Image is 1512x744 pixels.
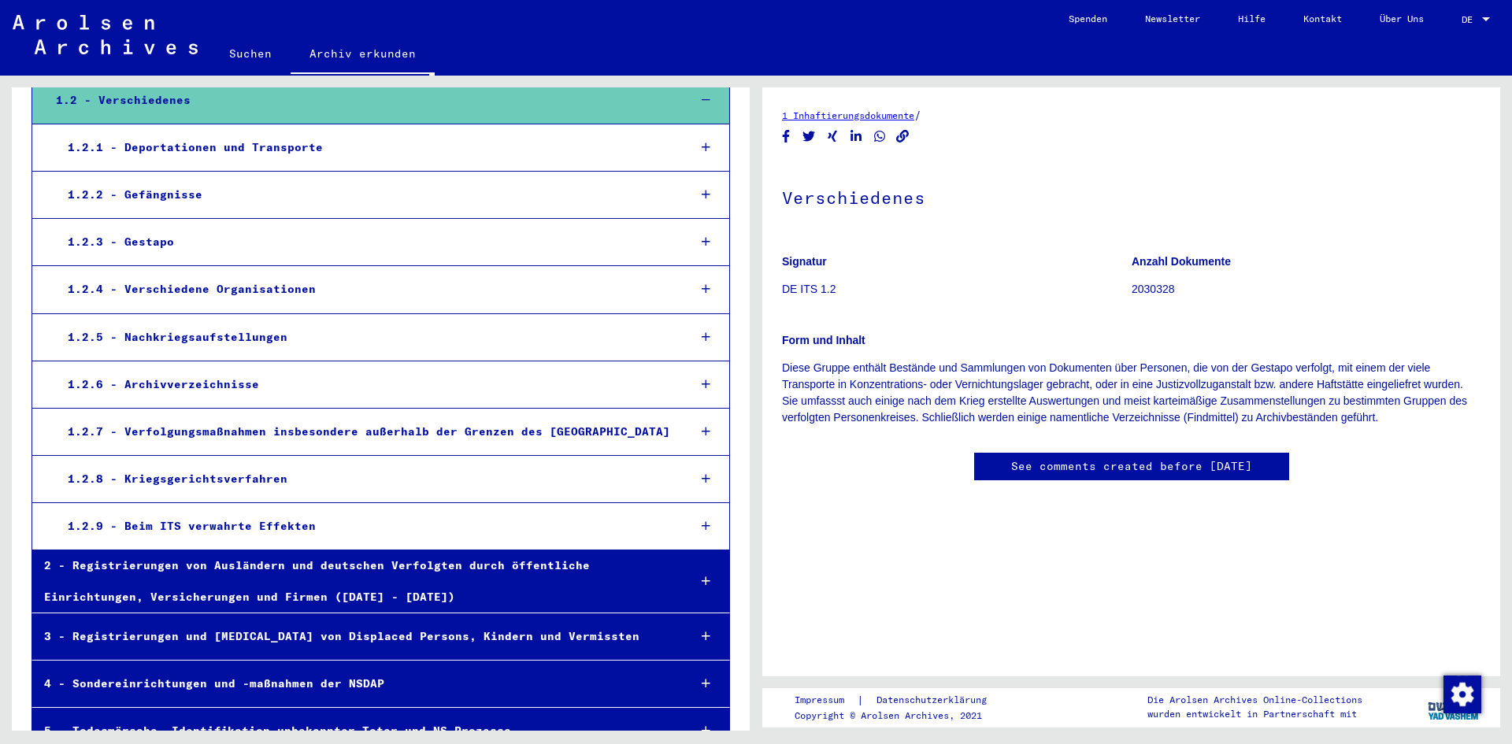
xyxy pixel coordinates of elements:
p: DE ITS 1.2 [782,281,1131,298]
div: 1.2.3 - Gestapo [56,227,676,257]
button: Copy link [895,127,911,146]
img: Zustimmung ändern [1443,676,1481,713]
button: Share on Facebook [778,127,795,146]
b: Anzahl Dokumente [1132,255,1231,268]
div: 4 - Sondereinrichtungen und -maßnahmen der NSDAP [32,668,676,699]
div: 1.2.1 - Deportationen und Transporte [56,132,676,163]
a: See comments created before [DATE] [1011,458,1252,475]
p: Copyright © Arolsen Archives, 2021 [795,709,1006,723]
img: Arolsen_neg.svg [13,15,198,54]
b: Form und Inhalt [782,334,865,346]
div: 1.2.4 - Verschiedene Organisationen [56,274,676,305]
div: 1.2.8 - Kriegsgerichtsverfahren [56,464,676,494]
div: 2 - Registrierungen von Ausländern und deutschen Verfolgten durch öffentliche Einrichtungen, Vers... [32,550,676,612]
div: 1.2.9 - Beim ITS verwahrte Effekten [56,511,676,542]
p: Die Arolsen Archives Online-Collections [1147,693,1362,707]
div: 1.2.6 - Archivverzeichnisse [56,369,676,400]
a: Datenschutzerklärung [864,692,1006,709]
div: 1.2 - Verschiedenes [44,85,676,116]
div: Zustimmung ändern [1443,675,1480,713]
span: DE [1462,14,1479,25]
h1: Verschiedenes [782,161,1480,231]
img: yv_logo.png [1425,687,1484,727]
a: Suchen [210,35,291,72]
a: Impressum [795,692,857,709]
span: / [914,108,921,122]
button: Share on LinkedIn [848,127,865,146]
div: 3 - Registrierungen und [MEDICAL_DATA] von Displaced Persons, Kindern und Vermissten [32,621,676,652]
p: wurden entwickelt in Partnerschaft mit [1147,707,1362,721]
div: 1.2.2 - Gefängnisse [56,180,676,210]
p: Diese Gruppe enthält Bestände und Sammlungen von Dokumenten über Personen, die von der Gestapo ve... [782,360,1480,426]
div: 1.2.5 - Nachkriegsaufstellungen [56,322,676,353]
a: Archiv erkunden [291,35,435,76]
button: Share on Twitter [801,127,817,146]
a: 1 Inhaftierungsdokumente [782,109,914,121]
b: Signatur [782,255,827,268]
button: Share on WhatsApp [872,127,888,146]
div: 1.2.7 - Verfolgungsmaßnahmen insbesondere außerhalb der Grenzen des [GEOGRAPHIC_DATA] [56,416,676,447]
button: Share on Xing [825,127,841,146]
p: 2030328 [1132,281,1480,298]
div: | [795,692,1006,709]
